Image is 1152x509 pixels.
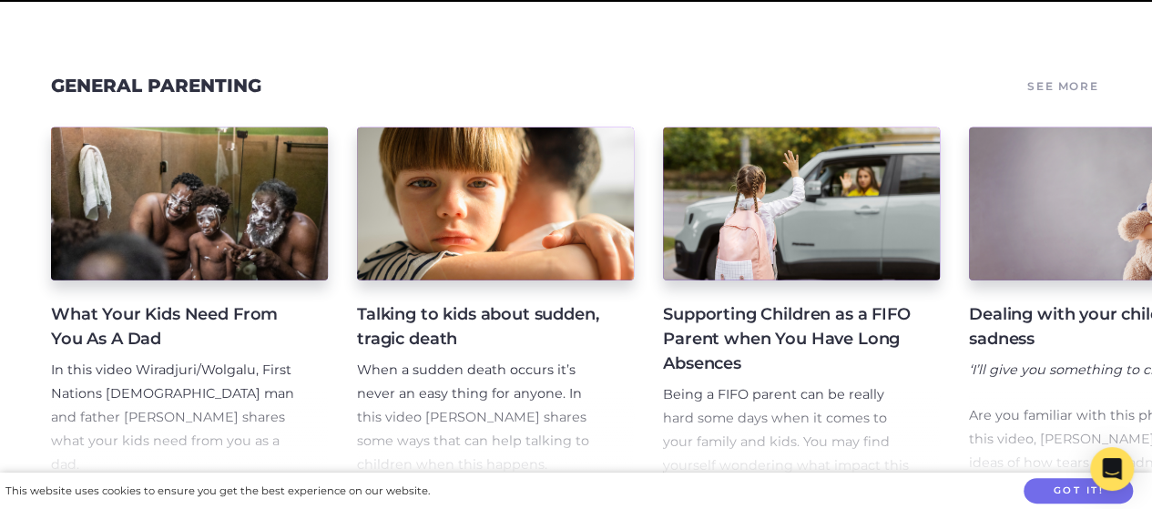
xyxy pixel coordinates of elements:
a: See More [1025,73,1101,98]
a: Talking to kids about sudden, tragic death When a sudden death occurs it’s never an easy thing fo... [357,127,634,477]
h4: What Your Kids Need From You As A Dad [51,302,299,351]
div: Open Intercom Messenger [1090,447,1134,491]
div: This website uses cookies to ensure you get the best experience on our website. [5,482,430,501]
h4: Supporting Children as a FIFO Parent when You Have Long Absences [663,302,911,376]
button: Got it! [1024,478,1133,504]
p: When a sudden death occurs it’s never an easy thing for anyone. In this video [PERSON_NAME] share... [357,359,605,477]
a: General Parenting [51,75,261,97]
a: What Your Kids Need From You As A Dad In this video Wiradjuri/Wolgalu, First Nations [DEMOGRAPHIC... [51,127,328,477]
p: In this video Wiradjuri/Wolgalu, First Nations [DEMOGRAPHIC_DATA] man and father [PERSON_NAME] sh... [51,359,299,477]
a: Supporting Children as a FIFO Parent when You Have Long Absences Being a FIFO parent can be reall... [663,127,940,477]
h4: Talking to kids about sudden, tragic death [357,302,605,351]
